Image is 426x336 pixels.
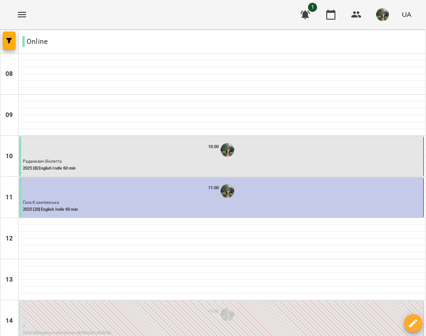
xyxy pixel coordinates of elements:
h6: 14 [5,316,13,326]
label: 11:00 [208,185,219,191]
h6: 10 [5,151,13,161]
span: Раданевич Віолетта [23,159,62,164]
button: Menu [11,4,33,26]
p: Online [22,36,48,47]
label: 14:00 [208,308,219,315]
h6: 12 [5,234,13,244]
h6: 09 [5,110,13,120]
p: 0 [23,323,421,330]
span: 1 [308,3,317,12]
img: Білокур Катерина (а) [221,143,234,157]
h6: 08 [5,69,13,79]
img: Білокур Катерина (а) [221,184,234,198]
span: Ґала Козютинська [23,200,59,205]
span: UA [402,10,411,19]
p: 2025 [20] English Indiv 60 min [23,207,421,213]
h6: 11 [5,192,13,203]
h6: 13 [5,275,13,285]
label: 10:00 [208,144,219,150]
img: c0e52ca214e23f1dcb7d1c5ba6b1c1a3.jpeg [376,8,389,21]
img: Білокур Катерина (а) [221,308,234,321]
button: UA [398,6,415,23]
p: 2025 [8] English Indiv 60 min [23,165,421,172]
